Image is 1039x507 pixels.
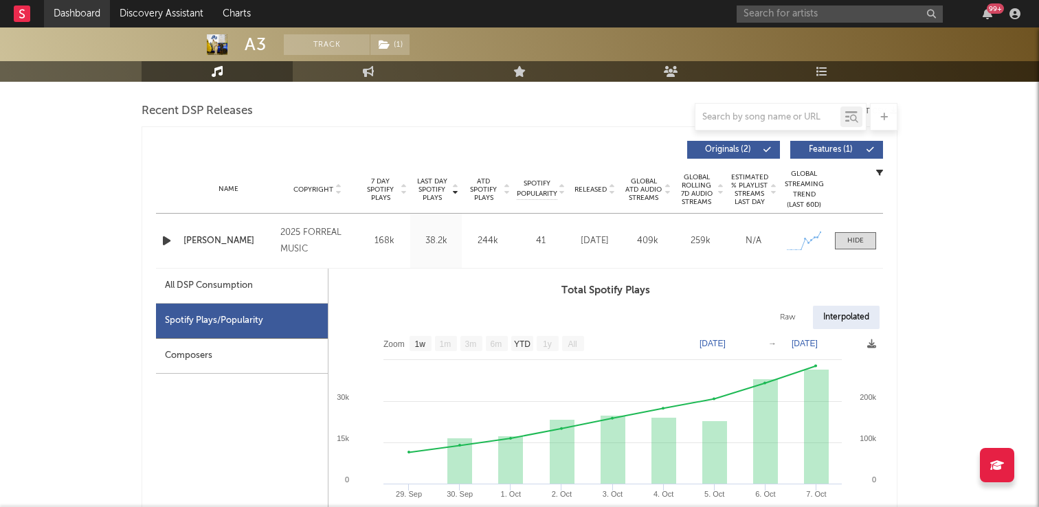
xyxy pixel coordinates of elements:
[813,306,880,329] div: Interpolated
[280,225,355,258] div: 2025 FORREAL MUSIC
[362,177,399,202] span: 7 Day Spotify Plays
[737,5,943,23] input: Search for artists
[156,304,328,339] div: Spotify Plays/Popularity
[183,184,273,194] div: Name
[245,34,267,55] div: A3
[687,141,780,159] button: Originals(2)
[337,393,349,401] text: 30k
[799,146,862,154] span: Features ( 1 )
[790,141,883,159] button: Features(1)
[156,339,328,374] div: Composers
[465,234,510,248] div: 244k
[465,339,477,349] text: 3m
[383,339,405,349] text: Zoom
[572,234,618,248] div: [DATE]
[414,234,458,248] div: 38.2k
[328,282,883,299] h3: Total Spotify Plays
[860,393,876,401] text: 200k
[625,177,662,202] span: Global ATD Audio Streams
[345,475,349,484] text: 0
[370,34,410,55] span: ( 1 )
[543,339,552,349] text: 1y
[284,34,370,55] button: Track
[806,490,826,498] text: 7. Oct
[362,234,407,248] div: 168k
[730,234,777,248] div: N/A
[447,490,473,498] text: 30. Sep
[183,234,273,248] a: [PERSON_NAME]
[568,339,577,349] text: All
[156,269,328,304] div: All DSP Consumption
[396,490,422,498] text: 29. Sep
[414,177,450,202] span: Last Day Spotify Plays
[491,339,502,349] text: 6m
[755,490,775,498] text: 6. Oct
[783,169,825,210] div: Global Streaming Trend (Last 60D)
[165,278,253,294] div: All DSP Consumption
[770,306,806,329] div: Raw
[860,434,876,442] text: 100k
[695,112,840,123] input: Search by song name or URL
[987,3,1004,14] div: 99 +
[517,234,565,248] div: 41
[465,177,502,202] span: ATD Spotify Plays
[730,173,768,206] span: Estimated % Playlist Streams Last Day
[678,234,724,248] div: 259k
[440,339,451,349] text: 1m
[768,339,777,348] text: →
[415,339,426,349] text: 1w
[678,173,715,206] span: Global Rolling 7D Audio Streams
[792,339,818,348] text: [DATE]
[704,490,724,498] text: 5. Oct
[552,490,572,498] text: 2. Oct
[603,490,623,498] text: 3. Oct
[517,179,557,199] span: Spotify Popularity
[514,339,530,349] text: YTD
[370,34,410,55] button: (1)
[653,490,673,498] text: 4. Oct
[696,146,759,154] span: Originals ( 2 )
[337,434,349,442] text: 15k
[625,234,671,248] div: 409k
[293,185,333,194] span: Copyright
[983,8,992,19] button: 99+
[501,490,521,498] text: 1. Oct
[700,339,726,348] text: [DATE]
[872,475,876,484] text: 0
[574,185,607,194] span: Released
